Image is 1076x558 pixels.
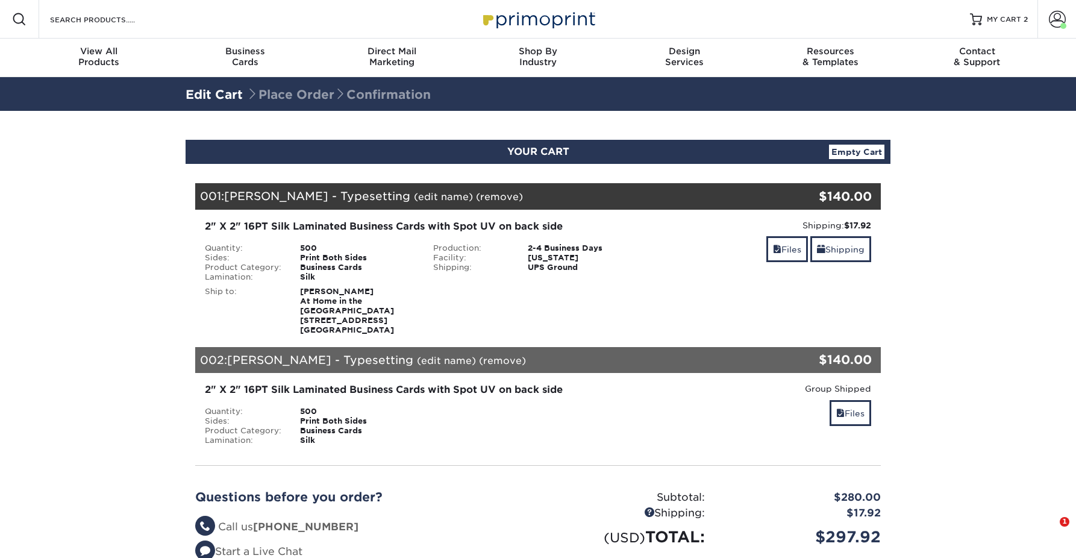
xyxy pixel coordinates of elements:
div: Silk [291,436,424,445]
div: Group Shipped [661,383,871,395]
div: Product Category: [196,263,291,272]
span: shipping [817,245,825,254]
span: [PERSON_NAME] - Typesetting [227,353,413,366]
div: 001: [195,183,766,210]
span: Design [611,46,757,57]
div: 500 [291,407,424,416]
small: (USD) [604,530,645,545]
a: (remove) [476,191,523,202]
span: 1 [1060,517,1069,527]
a: Contact& Support [904,39,1050,77]
div: Ship to: [196,287,291,335]
div: Business Cards [291,426,424,436]
div: & Templates [757,46,904,67]
span: Business [172,46,319,57]
span: MY CART [987,14,1021,25]
div: Quantity: [196,243,291,253]
a: View AllProducts [26,39,172,77]
span: Contact [904,46,1050,57]
a: (edit name) [414,191,473,202]
iframe: Google Customer Reviews [3,521,102,554]
a: Files [766,236,808,262]
div: TOTAL: [538,525,714,548]
span: 2 [1024,15,1028,24]
a: (edit name) [417,355,476,366]
div: $17.92 [714,506,890,521]
span: YOUR CART [507,146,569,157]
div: Shipping: [424,263,519,272]
a: (remove) [479,355,526,366]
div: Silk [291,272,424,282]
a: DesignServices [611,39,757,77]
span: files [773,245,781,254]
a: Start a Live Chat [195,545,302,557]
strong: [PERSON_NAME] At Home in the [GEOGRAPHIC_DATA] [STREET_ADDRESS] [GEOGRAPHIC_DATA] [300,287,394,334]
strong: [PHONE_NUMBER] [253,521,358,533]
div: 2" X 2" 16PT Silk Laminated Business Cards with Spot UV on back side [205,383,643,397]
div: $297.92 [714,525,890,548]
div: Facility: [424,253,519,263]
div: Quantity: [196,407,291,416]
span: Resources [757,46,904,57]
a: Shipping [810,236,871,262]
iframe: Intercom live chat [1035,517,1064,546]
span: View All [26,46,172,57]
div: UPS Ground [519,263,652,272]
div: Sides: [196,253,291,263]
a: Empty Cart [829,145,884,159]
span: Direct Mail [319,46,465,57]
div: Products [26,46,172,67]
div: Industry [465,46,612,67]
div: $280.00 [714,490,890,506]
div: 2" X 2" 16PT Silk Laminated Business Cards with Spot UV on back side [205,219,643,234]
div: 002: [195,347,766,374]
div: Sides: [196,416,291,426]
div: Product Category: [196,426,291,436]
div: $140.00 [766,187,872,205]
div: Subtotal: [538,490,714,506]
span: files [836,409,845,418]
div: Cards [172,46,319,67]
div: 2-4 Business Days [519,243,652,253]
div: & Support [904,46,1050,67]
strong: $17.92 [844,221,871,230]
img: Primoprint [478,6,598,32]
input: SEARCH PRODUCTS..... [49,12,166,27]
h2: Questions before you order? [195,490,529,504]
a: Edit Cart [186,87,243,102]
a: BusinessCards [172,39,319,77]
a: Shop ByIndustry [465,39,612,77]
div: Services [611,46,757,67]
a: Resources& Templates [757,39,904,77]
div: Lamination: [196,272,291,282]
div: Business Cards [291,263,424,272]
span: Place Order Confirmation [246,87,431,102]
div: [US_STATE] [519,253,652,263]
div: Marketing [319,46,465,67]
span: [PERSON_NAME] - Typesetting [224,189,410,202]
div: Lamination: [196,436,291,445]
span: Shop By [465,46,612,57]
div: 500 [291,243,424,253]
div: Production: [424,243,519,253]
div: $140.00 [766,351,872,369]
a: Files [830,400,871,426]
div: Print Both Sides [291,253,424,263]
div: Print Both Sides [291,416,424,426]
a: Direct MailMarketing [319,39,465,77]
li: Call us [195,519,529,535]
div: Shipping: [538,506,714,521]
div: Shipping: [661,219,871,231]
